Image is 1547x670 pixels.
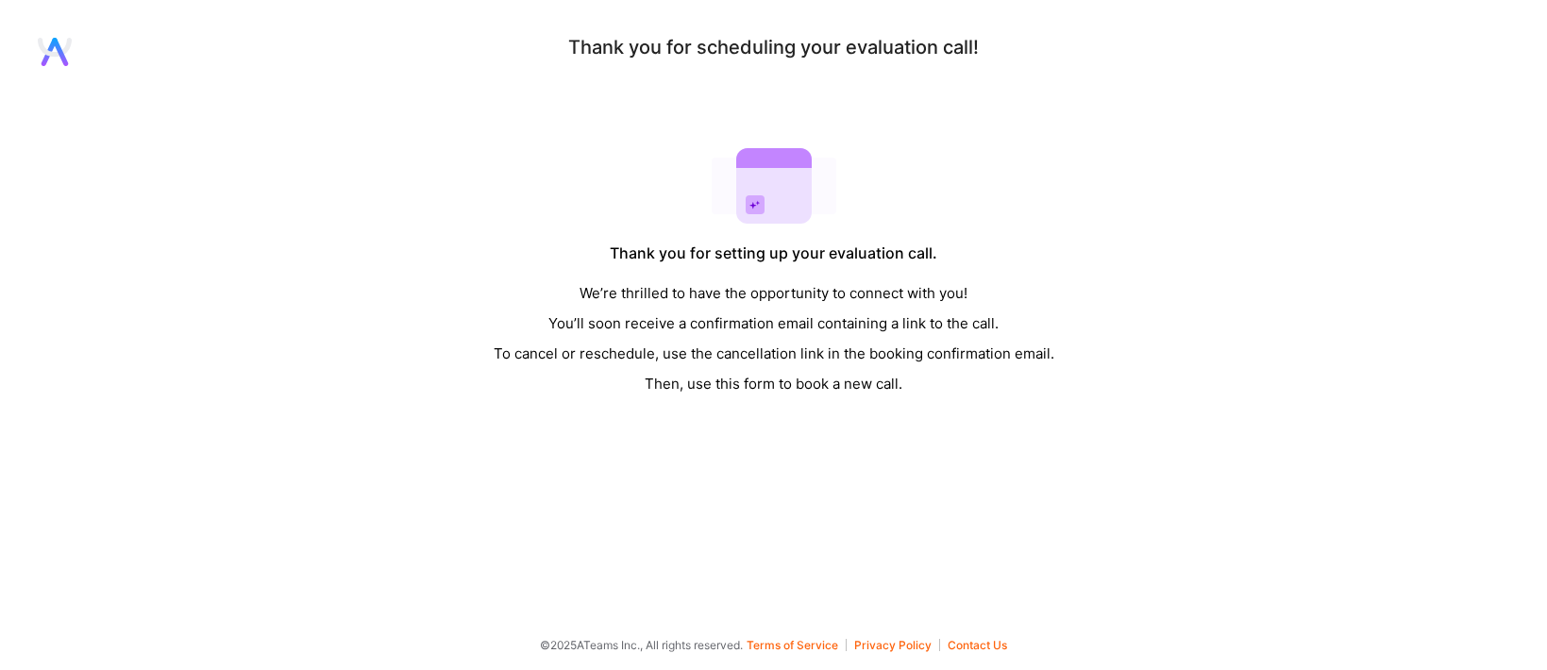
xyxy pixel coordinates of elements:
[854,639,940,651] button: Privacy Policy
[747,639,847,651] button: Terms of Service
[610,243,937,263] div: Thank you for setting up your evaluation call.
[494,278,1054,399] div: We’re thrilled to have the opportunity to connect with you! You’ll soon receive a confirmation em...
[948,639,1007,651] button: Contact Us
[540,635,743,655] span: © 2025 ATeams Inc., All rights reserved.
[568,38,979,58] div: Thank you for scheduling your evaluation call!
